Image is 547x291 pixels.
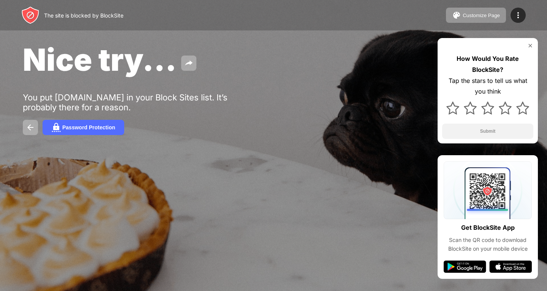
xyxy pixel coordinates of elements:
button: Customize Page [446,8,506,23]
img: star.svg [516,102,529,114]
div: Scan the QR code to download BlockSite on your mobile device [444,236,532,253]
img: star.svg [446,102,459,114]
img: qrcode.svg [444,161,532,219]
img: star.svg [481,102,494,114]
div: Password Protection [62,124,115,130]
img: star.svg [464,102,477,114]
img: menu-icon.svg [514,11,523,20]
div: Customize Page [463,13,500,18]
img: app-store.svg [489,261,532,273]
img: password.svg [52,123,61,132]
button: Submit [442,124,533,139]
img: header-logo.svg [21,6,40,24]
img: google-play.svg [444,261,486,273]
div: Get BlockSite App [461,222,515,233]
img: share.svg [184,59,193,68]
img: pallet.svg [452,11,461,20]
img: rate-us-close.svg [527,43,533,49]
div: Tap the stars to tell us what you think [442,75,533,97]
div: You put [DOMAIN_NAME] in your Block Sites list. It’s probably there for a reason. [23,92,258,112]
div: How Would You Rate BlockSite? [442,53,533,75]
span: Nice try... [23,41,177,78]
img: star.svg [499,102,512,114]
img: back.svg [26,123,35,132]
button: Password Protection [43,120,124,135]
div: The site is blocked by BlockSite [44,12,123,19]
